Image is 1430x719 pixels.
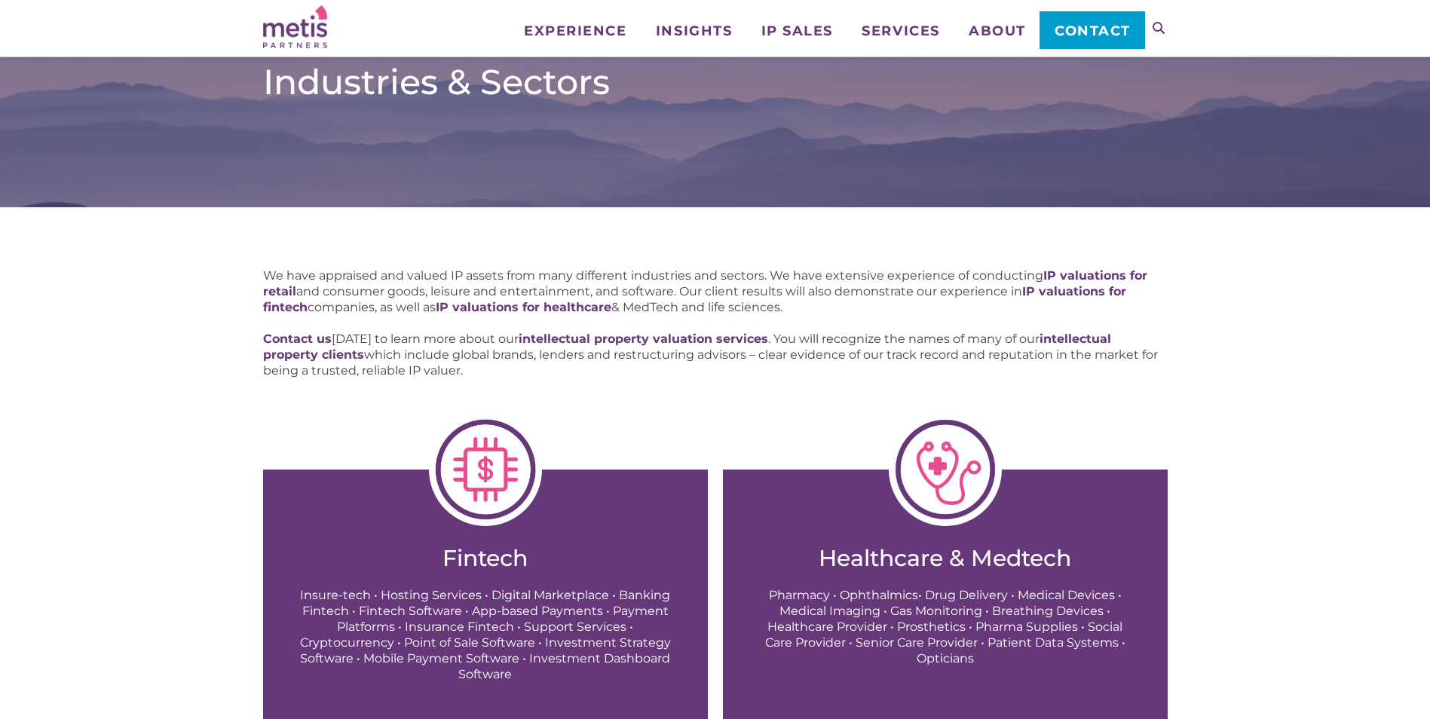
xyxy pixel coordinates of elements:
[753,545,1138,572] h2: Healthcare & Medtech
[969,24,1026,38] span: About
[263,5,327,48] img: Metis Partners
[1040,11,1144,49] a: Contact
[263,332,332,346] a: Contact us
[1055,24,1131,38] span: Contact
[761,24,833,38] span: IP Sales
[862,24,939,38] span: Services
[293,545,678,572] h2: Fintech
[263,331,1168,378] p: [DATE] to learn more about our . You will recognize the names of many of our which include global...
[263,61,1168,103] h1: Industries & Sectors
[519,332,768,346] a: intellectual property valuation services
[889,413,1002,526] img: HealthcareMedTech-1-1024x1024.png
[429,413,542,526] img: Fintech.png
[524,24,626,38] span: Experience
[753,587,1138,666] p: Pharmacy • Ophthalmics• Drug Delivery • Medical Devices • Medical Imaging • Gas Monitoring • Brea...
[293,587,678,682] p: Insure-tech • Hosting Services • Digital Marketplace • Banking Fintech • Fintech Software • App-b...
[656,24,732,38] span: Insights
[263,268,1168,315] p: We have appraised and valued IP assets from many different industries and sectors. We have extens...
[436,300,611,314] a: IP valuations for healthcare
